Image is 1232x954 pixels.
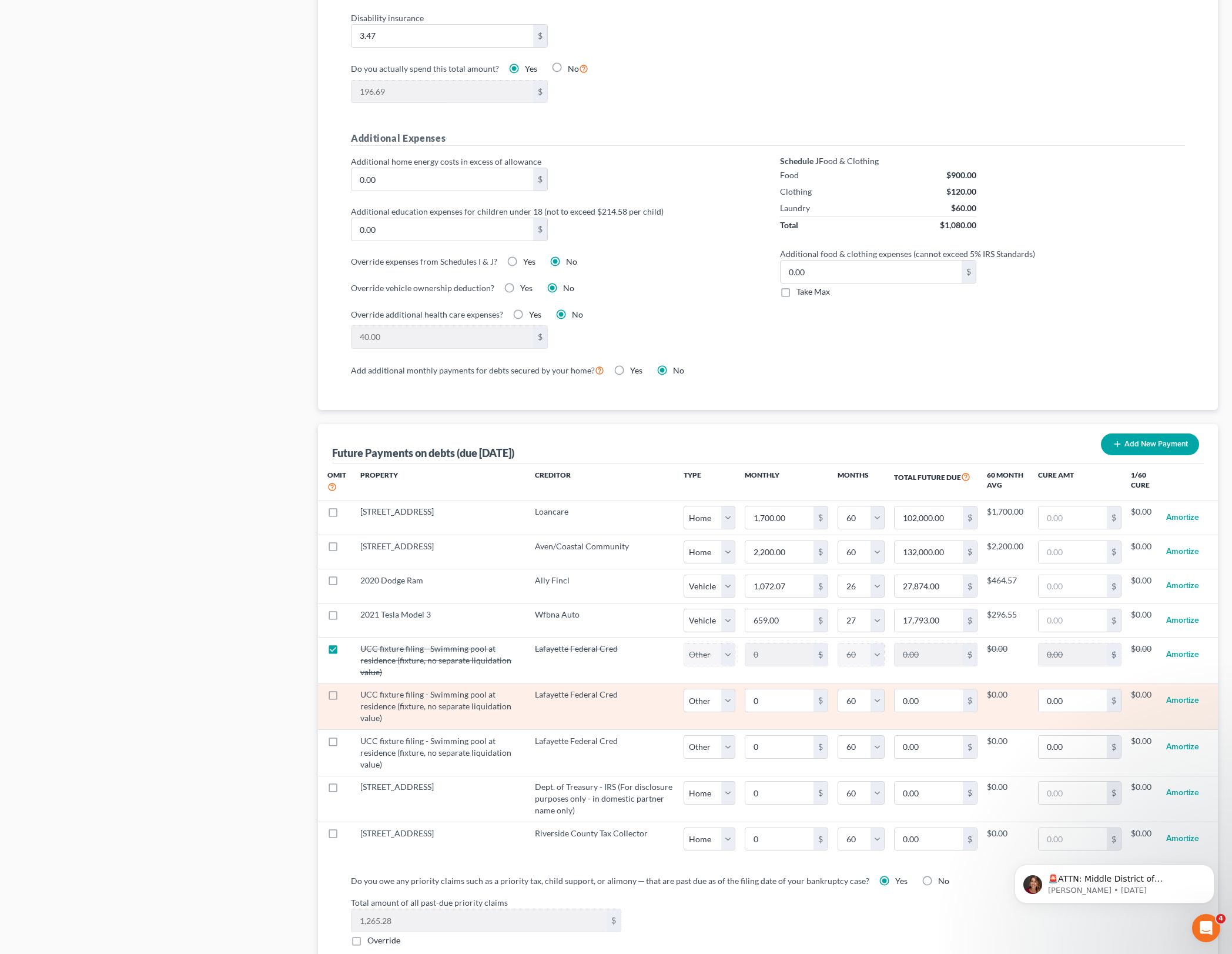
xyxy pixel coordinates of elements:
td: Lafayette Federal Cred [525,683,684,729]
td: [STREET_ADDRESS] [351,822,525,856]
span: Yes [523,256,535,266]
div: $ [533,25,547,47]
td: $0.00 [1131,683,1157,729]
div: $ [533,218,547,241]
div: $900.00 [946,169,976,181]
div: Laundry [780,202,810,214]
div: $ [1107,736,1121,758]
div: $ [813,575,828,598]
th: Cure Amt [1029,463,1131,501]
input: 0.00 [1039,575,1107,598]
div: $120.00 [946,186,976,198]
span: 4 [1216,914,1226,923]
span: Yes [529,309,541,319]
label: Total amount of all past-due priority claims [345,896,1191,909]
input: 0.00 [895,541,963,563]
input: 0.00 [745,541,813,563]
td: $0.00 [987,776,1029,822]
div: $ [1107,689,1121,712]
input: 0.00 [1039,782,1107,804]
td: $0.00 [987,822,1029,856]
input: 0.00 [1039,736,1107,758]
td: $0.00 [1131,638,1157,683]
div: Food [780,169,799,181]
input: 0.00 [895,828,963,850]
td: Lafayette Federal Cred [525,638,684,683]
td: [STREET_ADDRESS] [351,501,525,535]
input: 0.00 [1039,541,1107,563]
div: $ [607,909,621,932]
span: No [568,64,579,74]
th: 60 Month Avg [987,463,1029,501]
span: Take Max [796,286,830,296]
input: 0.00 [351,326,533,348]
td: $0.00 [987,683,1029,729]
input: 0.00 [351,218,533,241]
td: [STREET_ADDRESS] [351,535,525,569]
input: 0.00 [1039,828,1107,850]
th: Monthly [735,463,838,501]
label: Override additional health care expenses? [351,308,503,321]
span: No [938,876,949,886]
input: 0.00 [895,643,963,666]
button: Amortize [1166,541,1199,564]
td: Aven/Coastal Community [525,535,684,569]
div: $ [813,689,828,712]
input: 0.00 [745,782,813,804]
td: $0.00 [1131,603,1157,638]
td: $0.00 [1131,535,1157,569]
input: 0.00 [745,506,813,529]
label: Additional education expenses for children under 18 (not to exceed $214.58 per child) [345,205,762,218]
div: $ [533,168,547,191]
iframe: Intercom live chat [1192,914,1220,942]
td: $0.00 [1131,569,1157,603]
input: 0.00 [1039,643,1107,666]
td: $0.00 [987,638,1029,683]
input: 0.00 [351,25,533,47]
label: Override vehicle ownership deduction? [351,282,494,294]
input: 0.00 [745,689,813,712]
td: $0.00 [1131,730,1157,776]
div: $ [813,541,828,563]
span: Yes [525,64,537,74]
span: No [673,365,684,375]
button: Amortize [1166,735,1199,759]
td: $0.00 [1131,501,1157,535]
div: $ [963,736,977,758]
div: $ [813,506,828,529]
label: Do you owe any priority claims such as a priority tax, child support, or alimony ─ that are past ... [351,875,869,887]
td: $0.00 [1131,776,1157,822]
div: $ [533,81,547,103]
div: Food & Clothing [780,155,977,167]
td: Wfbna Auto [525,603,684,638]
td: 2021 Tesla Model 3 [351,603,525,638]
input: 0.00 [745,609,813,632]
td: Riverside County Tax Collector [525,822,684,856]
span: Yes [630,365,642,375]
div: Total [780,219,798,231]
input: 0.00 [895,782,963,804]
th: Type [684,463,735,501]
div: $ [1107,643,1121,666]
div: $ [963,575,977,598]
th: Months [838,463,885,501]
input: 0.00 [745,575,813,598]
label: Additional food & clothing expenses (cannot exceed 5% IRS Standards) [774,248,1191,260]
span: Yes [895,876,908,886]
input: 0.00 [351,81,533,103]
th: 1/60 Cure [1131,463,1157,501]
div: $ [813,828,828,850]
td: $0.00 [987,730,1029,776]
th: Total Future Due [885,463,987,501]
div: $ [963,643,977,666]
div: Clothing [780,186,812,198]
div: $ [1107,828,1121,850]
td: Dept. of Treasury - IRS (For disclosure purposes only - in domestic partner name only) [525,776,684,822]
div: $ [813,736,828,758]
span: No [563,283,574,293]
span: Override [367,935,400,945]
label: Do you actually spend this total amount? [351,62,499,75]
